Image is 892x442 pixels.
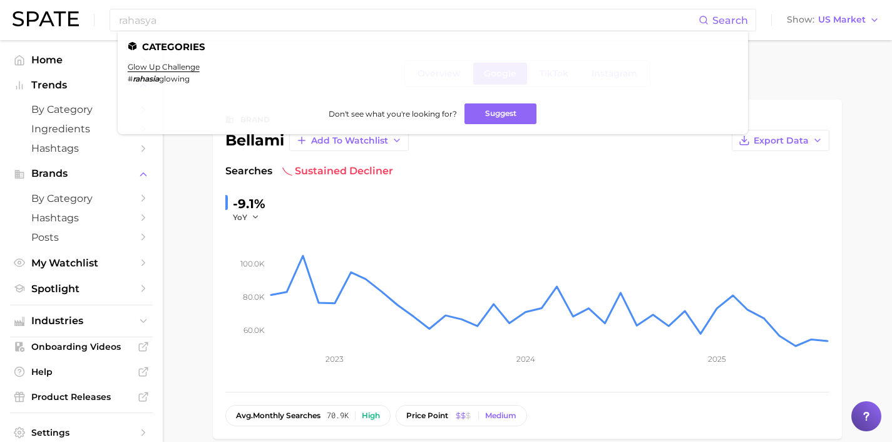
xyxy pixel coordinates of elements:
[31,142,131,154] span: Hashtags
[289,130,409,151] button: Add to Watchlist
[31,103,131,115] span: by Category
[10,100,153,119] a: by Category
[133,74,159,83] em: rahasia
[485,411,516,420] div: Medium
[10,139,153,158] a: Hashtags
[10,50,153,70] a: Home
[10,312,153,330] button: Industries
[329,109,457,118] span: Don't see what you're looking for?
[225,133,284,148] div: bellami
[128,74,133,83] span: #
[159,74,190,83] span: glowing
[732,130,829,151] button: Export Data
[236,411,320,420] span: monthly searches
[787,16,814,23] span: Show
[31,366,131,377] span: Help
[118,9,699,31] input: Search here for a brand, industry, or ingredient
[784,12,883,28] button: ShowUS Market
[240,259,265,268] tspan: 100.0k
[128,62,200,71] a: glow up challenge
[31,315,131,327] span: Industries
[406,411,448,420] span: price point
[10,362,153,381] a: Help
[10,337,153,356] a: Onboarding Videos
[708,354,726,364] tspan: 2025
[225,164,272,179] span: Searches
[10,228,153,247] a: Posts
[31,54,131,66] span: Home
[326,354,344,364] tspan: 2023
[10,423,153,442] a: Settings
[516,354,535,364] tspan: 2024
[244,325,265,335] tspan: 60.0k
[31,168,131,179] span: Brands
[233,212,260,223] button: YoY
[712,14,748,26] span: Search
[31,427,131,438] span: Settings
[327,411,349,420] span: 70.9k
[10,119,153,139] a: Ingredients
[282,166,292,176] img: sustained decliner
[31,192,131,204] span: by Category
[10,387,153,406] a: Product Releases
[10,164,153,183] button: Brands
[31,391,131,403] span: Product Releases
[10,189,153,208] a: by Category
[31,123,131,135] span: Ingredients
[10,208,153,228] a: Hashtags
[233,194,268,214] div: -9.1%
[754,135,809,146] span: Export Data
[225,405,391,426] button: avg.monthly searches70.9kHigh
[31,212,131,224] span: Hashtags
[396,405,527,426] button: price pointMedium
[233,212,247,223] span: YoY
[31,341,131,352] span: Onboarding Videos
[464,103,536,124] button: Suggest
[31,257,131,269] span: My Watchlist
[31,231,131,243] span: Posts
[362,411,380,420] div: High
[31,283,131,295] span: Spotlight
[311,135,388,146] span: Add to Watchlist
[818,16,866,23] span: US Market
[128,41,738,52] li: Categories
[10,76,153,95] button: Trends
[10,279,153,298] a: Spotlight
[282,164,393,179] span: sustained decliner
[236,411,253,420] abbr: average
[10,253,153,273] a: My Watchlist
[31,80,131,91] span: Trends
[243,292,265,302] tspan: 80.0k
[13,11,79,26] img: SPATE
